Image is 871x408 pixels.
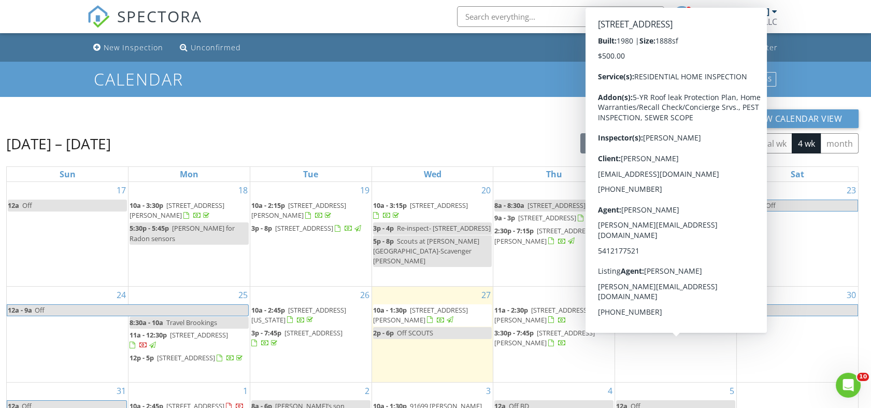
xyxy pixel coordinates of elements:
span: 10a - 2:45p [251,305,285,315]
span: 2p - 6p [373,328,394,337]
span: 10a - 2:15p [616,305,650,315]
a: 10a - 1:30p [STREET_ADDRESS][PERSON_NAME] [373,305,468,325]
a: 10a - 2:15p [STREET_ADDRESS] [616,304,735,317]
a: 3:30p - 7:45p [STREET_ADDRESS][PERSON_NAME] [494,327,613,349]
a: 10a - 2:45p [STREET_ADDRESS][US_STATE] [251,305,346,325]
span: 10 [857,373,869,381]
span: 3:30p - 7:45p [494,328,534,337]
td: Go to August 30, 2025 [736,286,858,383]
a: Calendar Settings [690,71,777,88]
div: Support Center [717,43,778,52]
a: Go to August 18, 2025 [236,182,250,199]
span: [STREET_ADDRESS] [640,318,698,328]
a: Go to August 23, 2025 [845,182,858,199]
a: Go to August 19, 2025 [358,182,372,199]
button: month [820,133,859,153]
span: 3p - 4p [373,223,394,233]
span: 8:30a - 10a [130,318,163,327]
a: 3p - 7:45p [STREET_ADDRESS] [251,328,342,347]
a: 2:30p - 7:15p [STREET_ADDRESS][PERSON_NAME] [494,225,613,247]
a: 10a - 3:30p [STREET_ADDRESS][PERSON_NAME] [130,200,249,222]
td: Go to August 17, 2025 [7,182,128,286]
a: 11a - 12:30p [STREET_ADDRESS] [130,329,249,351]
a: 10a - 1:30p [STREET_ADDRESS][PERSON_NAME] [373,304,492,327]
a: 10a - 1:30p [STREET_ADDRESS][PERSON_NAME][PERSON_NAME] [616,200,735,232]
button: Previous [624,133,649,154]
span: 8a - 8:30a [494,201,524,210]
a: 10a - 2:15p [STREET_ADDRESS][PERSON_NAME] [251,200,370,222]
a: 3p - 7p [STREET_ADDRESS] [616,318,718,328]
a: Go to August 20, 2025 [479,182,493,199]
a: 10a - 3:30p [STREET_ADDRESS][PERSON_NAME] [130,201,224,220]
iframe: Intercom live chat [836,373,861,398]
a: Sunday [58,167,78,181]
a: Monday [178,167,201,181]
a: 9a - 3p [STREET_ADDRESS] [494,213,606,222]
span: 12a - 9a [738,200,764,211]
div: New Inspection [104,43,163,52]
button: Next [648,133,673,154]
td: Go to August 23, 2025 [736,182,858,286]
a: 12p - 5p [STREET_ADDRESS] [130,353,245,362]
span: Off [753,305,763,315]
span: 10a - 1:30p [616,201,650,210]
a: 10a - 2:45p [STREET_ADDRESS][US_STATE] [251,304,370,327]
td: Go to August 22, 2025 [615,182,737,286]
span: 5:30p - 5:45p [130,223,169,233]
a: Go to August 25, 2025 [236,287,250,303]
button: week [726,133,758,153]
button: cal wk [758,133,793,153]
span: SPECTORA [117,5,202,27]
td: Go to August 24, 2025 [7,286,128,383]
a: Saturday [789,167,806,181]
a: 10a - 3:15p [STREET_ADDRESS] [373,201,468,220]
a: Thursday [544,167,564,181]
a: Go to September 1, 2025 [241,383,250,399]
td: Go to August 19, 2025 [250,182,372,286]
a: Go to August 28, 2025 [601,287,615,303]
span: [STREET_ADDRESS] [284,328,342,337]
a: 12p - 5p [STREET_ADDRESS] [130,352,249,364]
span: [PERSON_NAME] for Radon sensors [130,223,235,243]
span: 9a - 3p [494,213,515,222]
span: 12a [738,305,751,316]
td: Go to August 18, 2025 [128,182,250,286]
a: SPECTORA [87,14,202,36]
span: Off [766,201,776,210]
a: Go to August 17, 2025 [115,182,128,199]
button: day [701,133,727,153]
td: Go to August 29, 2025 [615,286,737,383]
span: [STREET_ADDRESS] [653,305,711,315]
span: Off [35,305,45,315]
div: Home Inspect LLC [707,17,777,27]
button: [DATE] [580,133,618,153]
h2: [DATE] – [DATE] [6,133,111,154]
td: Go to August 27, 2025 [372,286,493,383]
input: Search everything... [457,6,664,27]
a: Go to September 2, 2025 [363,383,372,399]
span: [STREET_ADDRESS][PERSON_NAME] [373,305,468,325]
span: 10a - 3:15p [373,201,407,210]
h1: Calendar [94,70,777,88]
a: Tuesday [301,167,320,181]
button: New Calendar View [737,109,859,128]
span: [STREET_ADDRESS][PERSON_NAME] [494,305,589,325]
a: 3p - 7:45p [STREET_ADDRESS] [251,327,370,349]
a: 11a - 2:30p [STREET_ADDRESS][PERSON_NAME] [494,304,613,327]
a: 10a - 3:15p [STREET_ADDRESS] [373,200,492,222]
span: [STREET_ADDRESS][PERSON_NAME][PERSON_NAME] [616,201,721,220]
a: 11a - 12:30p [STREET_ADDRESS] [130,330,228,349]
span: Scouts at [PERSON_NAME][GEOGRAPHIC_DATA]-Scavenger [PERSON_NAME] [373,236,479,265]
span: 3p - 7:45p [251,328,281,337]
span: 10a - 3:30p [130,201,163,210]
a: Go to August 24, 2025 [115,287,128,303]
span: [STREET_ADDRESS][PERSON_NAME] [494,226,595,245]
a: 3p - 8p [STREET_ADDRESS] [251,222,370,235]
span: 12a [8,201,19,210]
a: Go to August 31, 2025 [115,383,128,399]
a: 3:30p - 7:45p [STREET_ADDRESS][PERSON_NAME] [494,328,595,347]
span: 2:30p - 7:15p [494,226,534,235]
td: Go to August 21, 2025 [493,182,615,286]
a: Wednesday [421,167,443,181]
span: [STREET_ADDRESS][PERSON_NAME] [251,201,346,220]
